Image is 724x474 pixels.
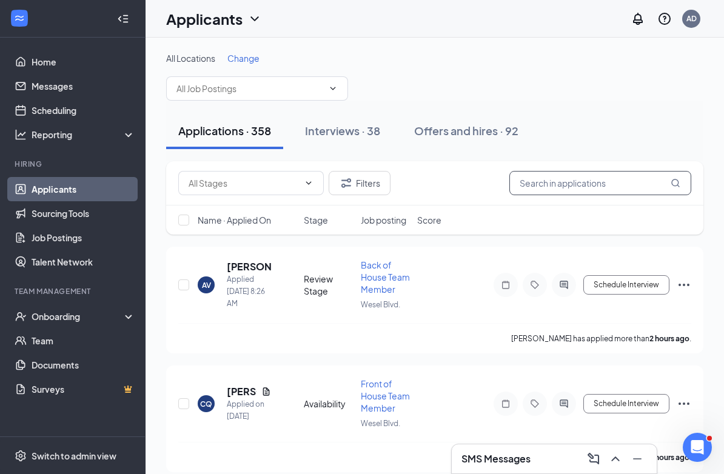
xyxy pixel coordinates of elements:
[32,74,135,98] a: Messages
[361,378,410,413] span: Front of House Team Member
[15,159,133,169] div: Hiring
[227,273,271,310] div: Applied [DATE] 8:26 AM
[304,273,354,297] div: Review Stage
[528,280,542,290] svg: Tag
[606,449,625,469] button: ChevronUp
[677,278,691,292] svg: Ellipses
[630,452,645,466] svg: Minimize
[498,399,513,409] svg: Note
[15,129,27,141] svg: Analysis
[117,13,129,25] svg: Collapse
[166,8,243,29] h1: Applicants
[528,399,542,409] svg: Tag
[461,452,531,466] h3: SMS Messages
[329,171,390,195] button: Filter Filters
[361,419,400,428] span: Wesel Blvd.
[583,394,669,413] button: Schedule Interview
[227,385,256,398] h5: [PERSON_NAME]
[198,214,271,226] span: Name · Applied On
[32,98,135,122] a: Scheduling
[178,123,271,138] div: Applications · 358
[584,449,603,469] button: ComposeMessage
[608,452,623,466] svg: ChevronUp
[32,329,135,353] a: Team
[557,280,571,290] svg: ActiveChat
[511,333,691,344] p: [PERSON_NAME] has applied more than .
[15,286,133,296] div: Team Management
[583,275,669,295] button: Schedule Interview
[32,201,135,225] a: Sourcing Tools
[247,12,262,26] svg: ChevronDown
[13,12,25,24] svg: WorkstreamLogo
[361,300,400,309] span: Wesel Blvd.
[32,177,135,201] a: Applicants
[417,214,441,226] span: Score
[631,12,645,26] svg: Notifications
[305,123,380,138] div: Interviews · 38
[227,53,260,64] span: Change
[498,280,513,290] svg: Note
[339,176,354,190] svg: Filter
[657,12,672,26] svg: QuestionInfo
[32,129,136,141] div: Reporting
[557,399,571,409] svg: ActiveChat
[361,259,410,295] span: Back of House Team Member
[15,310,27,322] svg: UserCheck
[176,82,323,95] input: All Job Postings
[361,214,406,226] span: Job posting
[32,250,135,274] a: Talent Network
[227,260,271,273] h5: [PERSON_NAME]
[509,171,691,195] input: Search in applications
[649,334,689,343] b: 2 hours ago
[304,214,328,226] span: Stage
[586,452,601,466] svg: ComposeMessage
[328,84,338,93] svg: ChevronDown
[32,353,135,377] a: Documents
[32,450,116,462] div: Switch to admin view
[32,225,135,250] a: Job Postings
[32,377,135,401] a: SurveysCrown
[304,178,313,188] svg: ChevronDown
[686,13,697,24] div: AD
[261,387,271,396] svg: Document
[677,396,691,411] svg: Ellipses
[202,280,211,290] div: AV
[32,50,135,74] a: Home
[671,178,680,188] svg: MagnifyingGlass
[683,433,712,462] iframe: Intercom live chat
[200,399,212,409] div: CQ
[15,450,27,462] svg: Settings
[628,449,647,469] button: Minimize
[414,123,518,138] div: Offers and hires · 92
[304,398,354,410] div: Availability
[189,176,299,190] input: All Stages
[645,453,689,462] b: 11 hours ago
[227,398,271,422] div: Applied on [DATE]
[32,310,125,322] div: Onboarding
[166,53,215,64] span: All Locations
